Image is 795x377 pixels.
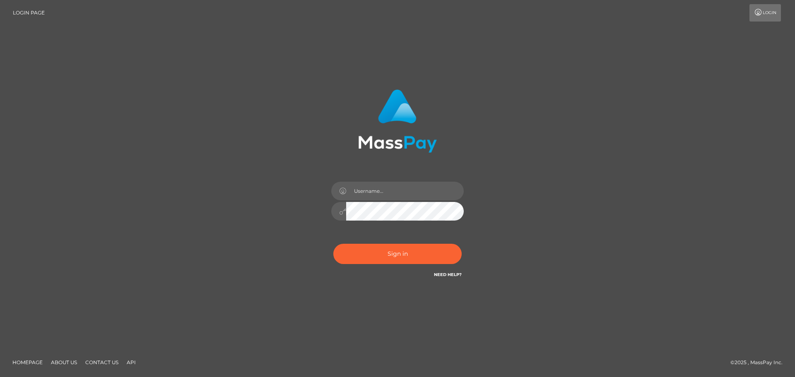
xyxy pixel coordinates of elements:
a: Homepage [9,356,46,369]
input: Username... [346,182,464,200]
button: Sign in [333,244,462,264]
img: MassPay Login [358,89,437,153]
a: Login [749,4,781,22]
a: Login Page [13,4,45,22]
a: About Us [48,356,80,369]
a: Contact Us [82,356,122,369]
a: API [123,356,139,369]
a: Need Help? [434,272,462,277]
div: © 2025 , MassPay Inc. [730,358,789,367]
